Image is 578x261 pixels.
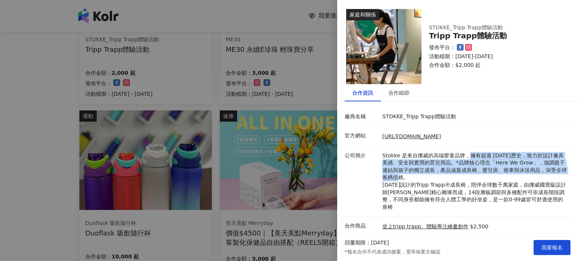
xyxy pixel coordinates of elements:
img: 坐上tripp trapp、體驗專注繪畫創作 [346,9,421,84]
p: 發布平台： [429,44,455,51]
div: STOKKE_Tripp Trapp體驗活動 [429,24,549,32]
p: 廠商名稱 [345,113,379,121]
a: 坐上tripp trapp、體驗專注繪畫創作 [382,223,468,231]
p: 活動檔期：[DATE]-[DATE] [429,53,561,60]
div: 家庭和關係 [346,9,379,20]
p: 合作金額： $2,000 起 [429,62,561,69]
a: [URL][DOMAIN_NAME] [382,133,441,139]
p: 官方網站 [345,132,379,140]
button: 我要報名 [534,240,570,255]
div: 合作細節 [388,89,409,97]
p: Stokke 是來自挪威的高端嬰童品牌，擁有超過 [DATE]歷史，致力於設計兼具美感、安全與實用的育兒用品。*品牌核心理念「Here We Grow」，強調親子連結與孩子的獨立成長，產品涵蓋成... [382,152,567,211]
p: 合作商品 [345,222,379,230]
p: *報名合作不代表成功接案，需等候業主確認 [345,249,440,255]
div: Tripp Trapp體驗活動 [429,32,561,40]
div: 合作資訊 [352,89,373,97]
p: 回覆期限：[DATE] [345,239,389,247]
p: 公司簡介 [345,152,379,160]
p: STOKKE_Tripp Trapp體驗活動 [382,113,567,121]
p: $2,500 [470,223,488,231]
span: 我要報名 [541,244,563,250]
